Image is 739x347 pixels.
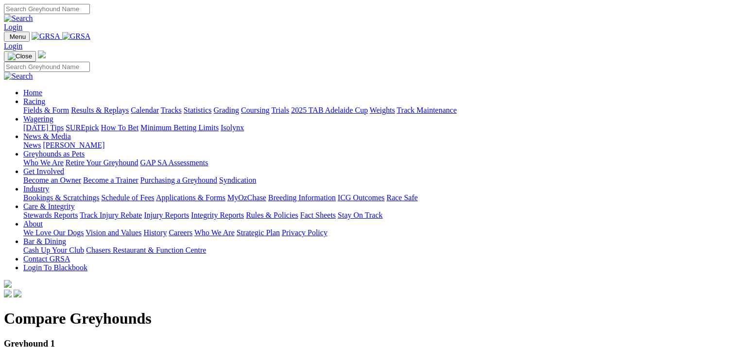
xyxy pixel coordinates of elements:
a: Grading [214,106,239,114]
a: SUREpick [66,123,99,132]
a: Become an Owner [23,176,81,184]
div: Get Involved [23,176,735,185]
a: Fields & Form [23,106,69,114]
div: Industry [23,193,735,202]
div: About [23,228,735,237]
input: Search [4,62,90,72]
h1: Compare Greyhounds [4,310,735,328]
div: Care & Integrity [23,211,735,220]
button: Toggle navigation [4,51,36,62]
a: Contact GRSA [23,255,70,263]
a: Fact Sheets [300,211,336,219]
a: Race Safe [386,193,417,202]
a: Login [4,42,22,50]
a: 2025 TAB Adelaide Cup [291,106,368,114]
a: Injury Reports [144,211,189,219]
a: Get Involved [23,167,64,175]
a: Rules & Policies [246,211,298,219]
a: Login [4,23,22,31]
a: Retire Your Greyhound [66,158,138,167]
div: Greyhounds as Pets [23,158,735,167]
a: Weights [370,106,395,114]
a: Careers [169,228,192,237]
a: Strategic Plan [237,228,280,237]
a: Login To Blackbook [23,263,87,272]
a: Calendar [131,106,159,114]
a: Who We Are [23,158,64,167]
a: Cash Up Your Club [23,246,84,254]
a: Tracks [161,106,182,114]
a: Vision and Values [86,228,141,237]
img: GRSA [62,32,91,41]
span: Menu [10,33,26,40]
a: Isolynx [221,123,244,132]
a: Integrity Reports [191,211,244,219]
input: Search [4,4,90,14]
a: Greyhounds as Pets [23,150,85,158]
div: Racing [23,106,735,115]
a: How To Bet [101,123,139,132]
a: Stewards Reports [23,211,78,219]
img: logo-grsa-white.png [4,280,12,288]
a: Racing [23,97,45,105]
a: Trials [271,106,289,114]
div: News & Media [23,141,735,150]
a: Breeding Information [268,193,336,202]
img: Close [8,52,32,60]
img: facebook.svg [4,290,12,297]
a: Bookings & Scratchings [23,193,99,202]
img: Search [4,14,33,23]
a: [PERSON_NAME] [43,141,104,149]
a: Privacy Policy [282,228,327,237]
a: Track Injury Rebate [80,211,142,219]
a: Chasers Restaurant & Function Centre [86,246,206,254]
a: News [23,141,41,149]
a: Track Maintenance [397,106,457,114]
img: logo-grsa-white.png [38,51,46,58]
a: Results & Replays [71,106,129,114]
a: Become a Trainer [83,176,138,184]
img: GRSA [32,32,60,41]
a: Home [23,88,42,97]
img: twitter.svg [14,290,21,297]
a: Syndication [219,176,256,184]
a: GAP SA Assessments [140,158,208,167]
a: Purchasing a Greyhound [140,176,217,184]
button: Toggle navigation [4,32,30,42]
a: About [23,220,43,228]
a: Who We Are [194,228,235,237]
a: Industry [23,185,49,193]
a: History [143,228,167,237]
a: Statistics [184,106,212,114]
a: Wagering [23,115,53,123]
a: ICG Outcomes [338,193,384,202]
div: Bar & Dining [23,246,735,255]
a: Bar & Dining [23,237,66,245]
a: Care & Integrity [23,202,75,210]
a: MyOzChase [227,193,266,202]
a: [DATE] Tips [23,123,64,132]
a: Coursing [241,106,270,114]
a: Applications & Forms [156,193,225,202]
div: Wagering [23,123,735,132]
a: We Love Our Dogs [23,228,84,237]
img: Search [4,72,33,81]
a: Minimum Betting Limits [140,123,219,132]
a: Stay On Track [338,211,382,219]
a: Schedule of Fees [101,193,154,202]
a: News & Media [23,132,71,140]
